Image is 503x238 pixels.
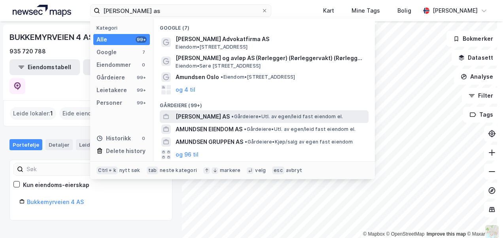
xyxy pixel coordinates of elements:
[23,163,110,175] input: Søk
[10,107,56,120] div: Leide lokaler :
[463,107,500,123] button: Tags
[9,59,80,75] button: Eiendomstabell
[286,167,302,174] div: avbryt
[176,63,261,69] span: Eiendom • Søre [STREET_ADDRESS]
[136,87,147,93] div: 99+
[176,85,195,94] button: og 4 til
[106,146,146,156] div: Delete history
[160,167,197,174] div: neste kategori
[245,139,247,145] span: •
[96,47,117,57] div: Google
[176,34,365,44] span: [PERSON_NAME] Advokatfirma AS
[76,139,125,150] div: Leide lokaler
[147,166,159,174] div: tab
[96,35,107,44] div: Alle
[397,6,411,15] div: Bolig
[45,139,73,150] div: Detaljer
[96,73,125,82] div: Gårdeiere
[140,135,147,142] div: 0
[136,36,147,43] div: 99+
[323,6,334,15] div: Kart
[176,53,365,63] span: [PERSON_NAME] og avløp AS (Rørlegger) (Rørleggervakt) (Rørlegger i [GEOGRAPHIC_DATA])
[433,6,478,15] div: [PERSON_NAME]
[244,126,356,132] span: Gårdeiere • Utl. av egen/leid fast eiendom el.
[427,231,466,237] a: Improve this map
[176,137,243,147] span: AMUNDSEN GRUPPEN AS
[244,126,246,132] span: •
[463,200,503,238] iframe: Chat Widget
[83,59,153,75] button: Leietakertabell
[9,31,95,43] div: BUKKEMYRVEIEN 4 AS
[96,60,131,70] div: Eiendommer
[136,100,147,106] div: 99+
[59,107,119,120] div: Eide eiendommer :
[13,5,71,17] img: logo.a4113a55bc3d86da70a041830d287a7e.svg
[50,109,53,118] span: 1
[462,88,500,104] button: Filter
[245,139,353,145] span: Gårdeiere • Kjøp/salg av egen fast eiendom
[176,112,230,121] span: [PERSON_NAME] AS
[96,25,150,31] div: Kategori
[153,161,375,175] div: Leietakere (99+)
[140,62,147,68] div: 0
[454,69,500,85] button: Analyse
[27,198,84,205] a: Bukkemyrveien 4 AS
[100,5,261,17] input: Søk på adresse, matrikkel, gårdeiere, leietakere eller personer
[153,96,375,110] div: Gårdeiere (99+)
[176,44,248,50] span: Eiendom • [STREET_ADDRESS]
[220,167,240,174] div: markere
[176,150,199,159] button: og 96 til
[352,6,380,15] div: Mine Tags
[221,74,223,80] span: •
[176,72,219,82] span: Amundsen Oslo
[96,85,127,95] div: Leietakere
[9,139,42,150] div: Portefølje
[231,113,343,120] span: Gårdeiere • Utl. av egen/leid fast eiendom el.
[23,180,89,190] div: Kun eiendoms-eierskap
[363,231,385,237] a: Mapbox
[386,231,425,237] a: OpenStreetMap
[9,47,46,56] div: 935 720 788
[446,31,500,47] button: Bokmerker
[119,167,140,174] div: nytt søk
[140,49,147,55] div: 7
[176,125,242,134] span: AMUNDSEN EIENDOM AS
[255,167,266,174] div: velg
[153,19,375,33] div: Google (7)
[136,74,147,81] div: 99+
[96,134,131,143] div: Historikk
[452,50,500,66] button: Datasett
[221,74,295,80] span: Eiendom • [STREET_ADDRESS]
[231,113,234,119] span: •
[96,166,118,174] div: Ctrl + k
[272,166,284,174] div: esc
[96,98,122,108] div: Personer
